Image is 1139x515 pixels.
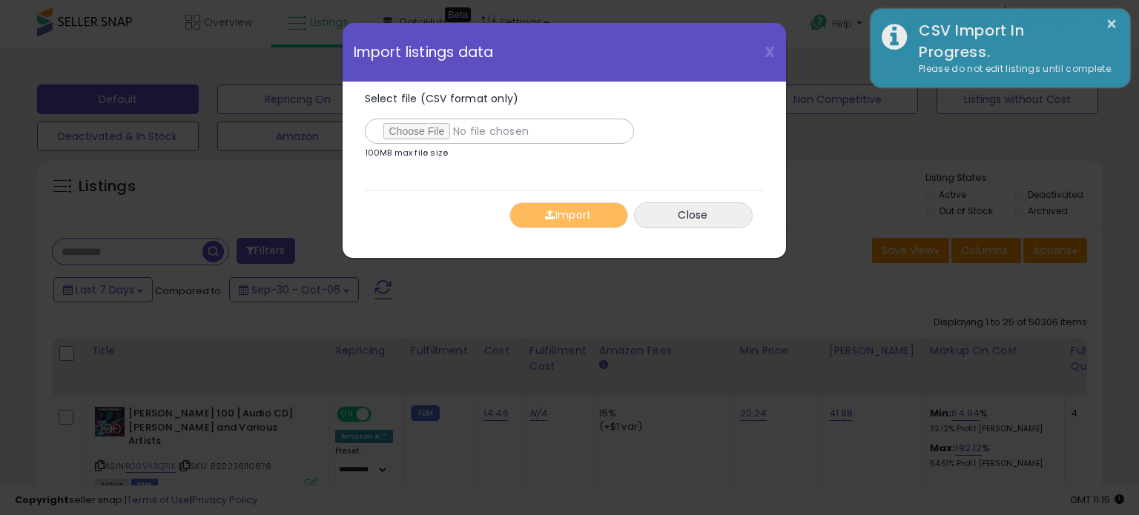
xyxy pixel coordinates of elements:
button: Close [634,202,753,228]
p: 100MB max file size [365,149,449,157]
span: Import listings data [354,45,494,59]
div: Please do not edit listings until complete. [908,62,1119,76]
button: Import [509,202,628,228]
div: CSV Import In Progress. [908,20,1119,62]
button: × [1106,15,1117,33]
span: Select file (CSV format only) [365,91,519,106]
span: X [765,41,775,62]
